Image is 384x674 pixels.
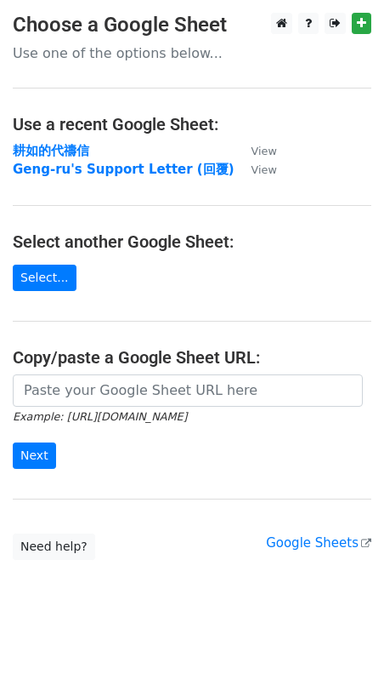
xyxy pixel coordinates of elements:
[251,145,277,157] small: View
[13,231,371,252] h4: Select another Google Sheet:
[13,13,371,37] h3: Choose a Google Sheet
[13,443,56,469] input: Next
[13,114,371,134] h4: Use a recent Google Sheet:
[13,410,187,423] small: Example: [URL][DOMAIN_NAME]
[13,347,371,368] h4: Copy/paste a Google Sheet URL:
[13,534,95,560] a: Need help?
[234,143,277,158] a: View
[266,535,371,551] a: Google Sheets
[13,265,76,291] a: Select...
[234,162,277,177] a: View
[13,143,89,158] a: 耕如的代禱信
[251,163,277,176] small: View
[13,44,371,62] p: Use one of the options below...
[13,374,363,407] input: Paste your Google Sheet URL here
[13,162,234,177] a: Geng-ru's Support Letter (回覆)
